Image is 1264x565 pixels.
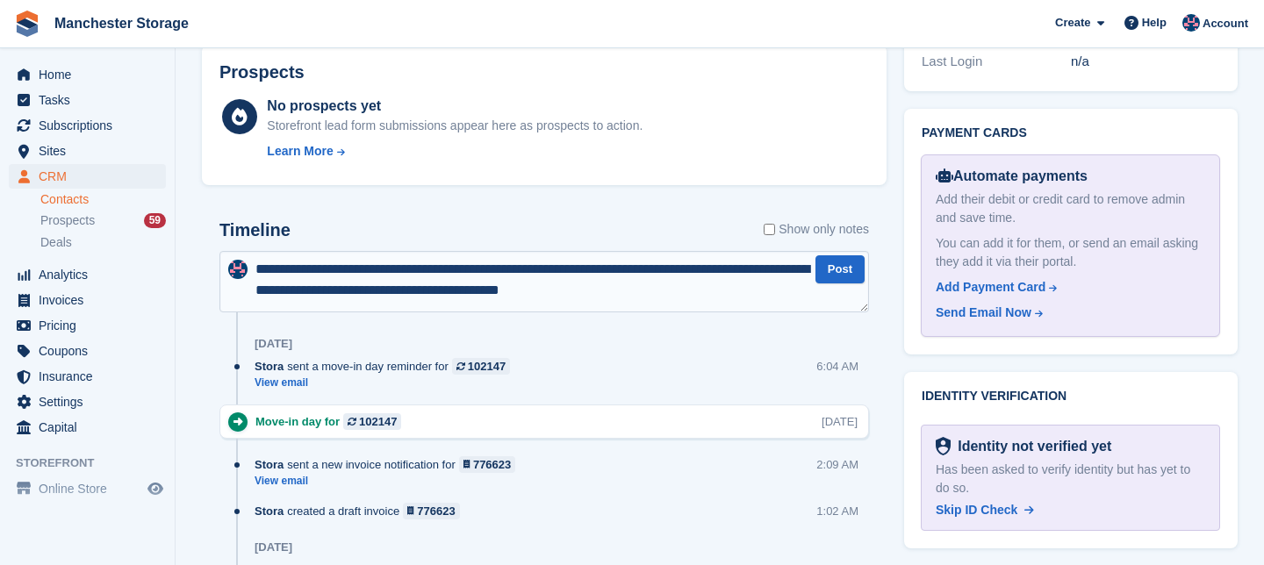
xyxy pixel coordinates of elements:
[39,339,144,363] span: Coupons
[936,503,1017,517] span: Skip ID Check
[255,540,292,554] div: [DATE]
[255,358,519,375] div: sent a move-in day reminder for
[922,52,1071,72] div: Last Login
[9,415,166,440] a: menu
[40,233,166,252] a: Deals
[16,454,175,472] span: Storefront
[40,234,72,251] span: Deals
[764,220,775,239] input: Show only notes
[39,262,144,287] span: Analytics
[39,390,144,414] span: Settings
[14,11,40,37] img: stora-icon-8386f47178a22dfd0bd8f6a31ec36ba5ce8667c1dd55bd0f319d3a0aa187defe.svg
[219,62,305,82] h2: Prospects
[9,262,166,287] a: menu
[267,117,643,135] div: Storefront lead form submissions appear here as prospects to action.
[9,164,166,189] a: menu
[255,413,410,430] div: Move-in day for
[39,364,144,389] span: Insurance
[39,476,144,501] span: Online Store
[39,164,144,189] span: CRM
[9,113,166,138] a: menu
[9,288,166,312] a: menu
[267,96,643,117] div: No prospects yet
[922,390,1220,404] h2: Identity verification
[47,9,196,38] a: Manchester Storage
[403,503,460,519] a: 776623
[9,339,166,363] a: menu
[1203,15,1248,32] span: Account
[951,436,1111,457] div: Identity not verified yet
[9,88,166,112] a: menu
[936,190,1205,227] div: Add their debit or credit card to remove admin and save time.
[816,358,858,375] div: 6:04 AM
[255,337,292,351] div: [DATE]
[473,456,511,473] div: 776623
[9,364,166,389] a: menu
[39,313,144,338] span: Pricing
[39,415,144,440] span: Capital
[267,142,333,161] div: Learn More
[39,139,144,163] span: Sites
[343,413,401,430] a: 102147
[936,166,1205,187] div: Automate payments
[39,88,144,112] span: Tasks
[255,503,469,519] div: created a draft invoice
[255,375,519,390] a: View email
[40,191,166,208] a: Contacts
[40,211,166,230] a: Prospects 59
[417,503,455,519] div: 776623
[255,503,284,519] span: Stora
[39,62,144,87] span: Home
[936,304,1031,322] div: Send Email Now
[39,288,144,312] span: Invoices
[144,213,166,228] div: 59
[936,278,1045,297] div: Add Payment Card
[267,142,643,161] a: Learn More
[9,313,166,338] a: menu
[219,220,291,240] h2: Timeline
[936,437,951,456] img: Identity Verification Ready
[452,358,510,375] a: 102147
[468,358,506,375] div: 102147
[255,474,524,489] a: View email
[936,501,1034,519] a: Skip ID Check
[1071,52,1220,72] div: n/a
[764,220,869,239] label: Show only notes
[40,212,95,229] span: Prospects
[1055,14,1090,32] span: Create
[255,456,524,473] div: sent a new invoice notification for
[255,456,284,473] span: Stora
[39,113,144,138] span: Subscriptions
[1142,14,1167,32] span: Help
[816,456,858,473] div: 2:09 AM
[815,255,865,284] button: Post
[9,476,166,501] a: menu
[145,478,166,499] a: Preview store
[816,503,858,519] div: 1:02 AM
[9,139,166,163] a: menu
[359,413,397,430] div: 102147
[459,456,516,473] a: 776623
[9,62,166,87] a: menu
[255,358,284,375] span: Stora
[922,126,1220,140] h2: Payment cards
[822,413,858,430] div: [DATE]
[9,390,166,414] a: menu
[936,234,1205,271] div: You can add it for them, or send an email asking they add it via their portal.
[936,461,1205,497] div: Has been asked to verify identity but has yet to do so.
[936,278,1198,297] a: Add Payment Card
